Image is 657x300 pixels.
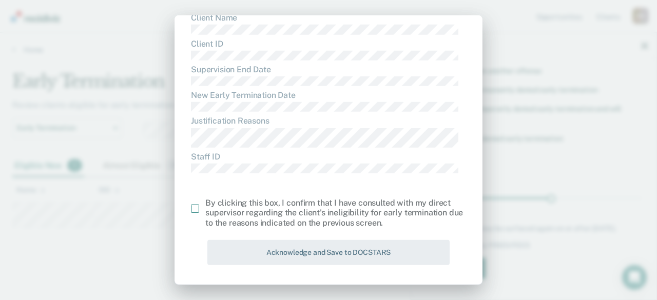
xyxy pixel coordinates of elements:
dt: Justification Reasons [191,116,466,126]
dt: Client ID [191,38,466,48]
div: By clicking this box, I confirm that I have consulted with my direct supervisor regarding the cli... [205,198,466,228]
dt: Staff ID [191,152,466,162]
button: Acknowledge and Save to DOCSTARS [207,240,450,265]
dt: Supervision End Date [191,65,466,74]
dt: New Early Termination Date [191,90,466,100]
dt: Client Name [191,13,466,23]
